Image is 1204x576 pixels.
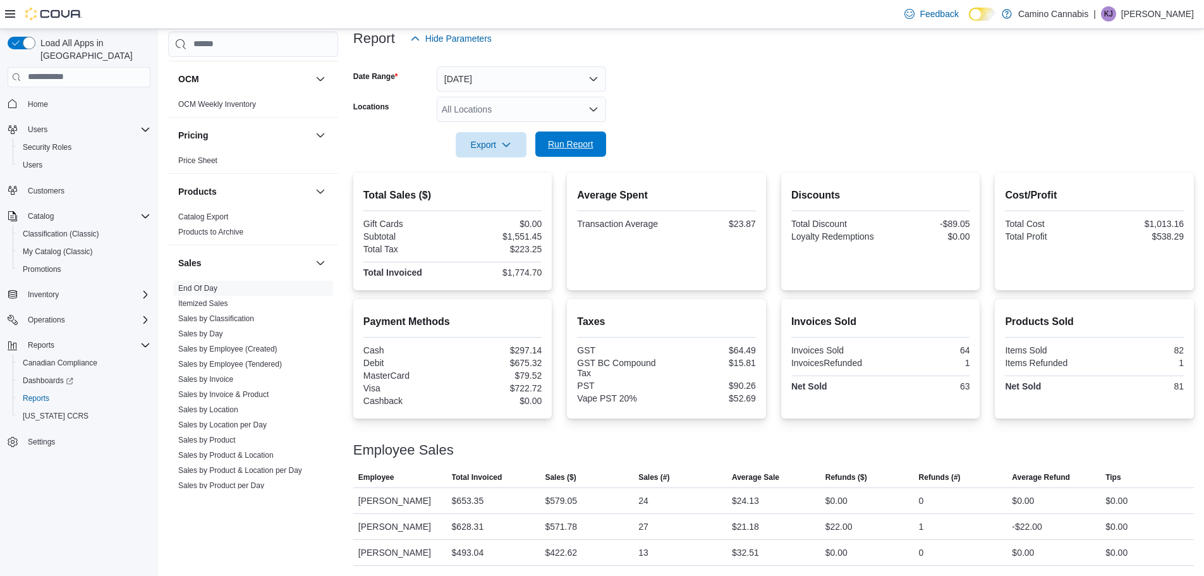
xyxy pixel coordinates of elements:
[1101,6,1116,21] div: Kevin Josephs
[18,140,76,155] a: Security Roles
[18,355,150,371] span: Canadian Compliance
[23,142,71,152] span: Security Roles
[23,96,150,112] span: Home
[18,355,102,371] a: Canadian Compliance
[18,262,150,277] span: Promotions
[23,183,150,199] span: Customers
[353,488,447,513] div: [PERSON_NAME]
[18,408,150,424] span: Washington CCRS
[638,472,669,482] span: Sales (#)
[577,381,664,391] div: PST
[919,519,924,534] div: 1
[1018,6,1088,21] p: Camino Cannabis
[13,243,155,260] button: My Catalog (Classic)
[23,160,42,170] span: Users
[178,390,269,399] a: Sales by Invoice & Product
[178,314,254,324] span: Sales by Classification
[23,229,99,239] span: Classification (Classic)
[825,519,853,534] div: $22.00
[545,472,576,482] span: Sales ($)
[178,420,267,430] span: Sales by Location per Day
[23,209,59,224] button: Catalog
[919,493,924,508] div: 0
[178,257,310,269] button: Sales
[1005,188,1184,203] h2: Cost/Profit
[178,212,228,222] span: Catalog Export
[178,185,217,198] h3: Products
[353,102,389,112] label: Locations
[353,443,454,458] h3: Employee Sales
[13,260,155,278] button: Promotions
[452,519,484,534] div: $628.31
[1012,472,1070,482] span: Average Refund
[1093,6,1096,21] p: |
[545,493,577,508] div: $579.05
[3,181,155,200] button: Customers
[1012,519,1042,534] div: -$22.00
[577,314,756,329] h2: Taxes
[363,383,450,393] div: Visa
[588,104,599,114] button: Open list of options
[363,314,542,329] h2: Payment Methods
[178,329,223,338] a: Sales by Day
[825,545,848,560] div: $0.00
[669,345,756,355] div: $64.49
[28,315,65,325] span: Operations
[1105,472,1121,482] span: Tips
[178,481,264,490] a: Sales by Product per Day
[363,345,450,355] div: Cash
[1097,231,1184,242] div: $538.29
[363,267,422,278] strong: Total Invoiced
[178,156,217,166] span: Price Sheet
[13,354,155,372] button: Canadian Compliance
[1104,6,1113,21] span: KJ
[178,298,228,309] span: Itemized Sales
[1105,493,1128,508] div: $0.00
[23,312,70,328] button: Operations
[353,31,395,46] h3: Report
[920,8,958,20] span: Feedback
[23,393,49,403] span: Reports
[18,373,78,388] a: Dashboards
[23,434,150,450] span: Settings
[3,121,155,138] button: Users
[178,344,277,354] span: Sales by Employee (Created)
[178,465,302,475] span: Sales by Product & Location per Day
[363,231,450,242] div: Subtotal
[1121,6,1194,21] p: [PERSON_NAME]
[13,372,155,389] a: Dashboards
[363,219,450,229] div: Gift Cards
[791,381,827,391] strong: Net Sold
[23,122,52,137] button: Users
[732,493,759,508] div: $24.13
[23,411,88,421] span: [US_STATE] CCRS
[178,481,264,491] span: Sales by Product per Day
[28,290,59,300] span: Inventory
[23,338,59,353] button: Reports
[791,219,878,229] div: Total Discount
[178,329,223,339] span: Sales by Day
[23,358,97,368] span: Canadian Compliance
[791,345,878,355] div: Invoices Sold
[178,129,208,142] h3: Pricing
[363,371,450,381] div: MasterCard
[1105,519,1128,534] div: $0.00
[23,338,150,353] span: Reports
[18,226,150,242] span: Classification (Classic)
[18,244,150,259] span: My Catalog (Classic)
[28,125,47,135] span: Users
[13,389,155,407] button: Reports
[353,540,447,565] div: [PERSON_NAME]
[13,407,155,425] button: [US_STATE] CCRS
[178,100,256,109] a: OCM Weekly Inventory
[791,231,878,242] div: Loyalty Redemptions
[178,73,199,85] h3: OCM
[452,472,502,482] span: Total Invoiced
[178,450,274,460] span: Sales by Product & Location
[455,231,542,242] div: $1,551.45
[899,1,963,27] a: Feedback
[3,311,155,329] button: Operations
[883,231,970,242] div: $0.00
[23,247,93,257] span: My Catalog (Classic)
[28,186,64,196] span: Customers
